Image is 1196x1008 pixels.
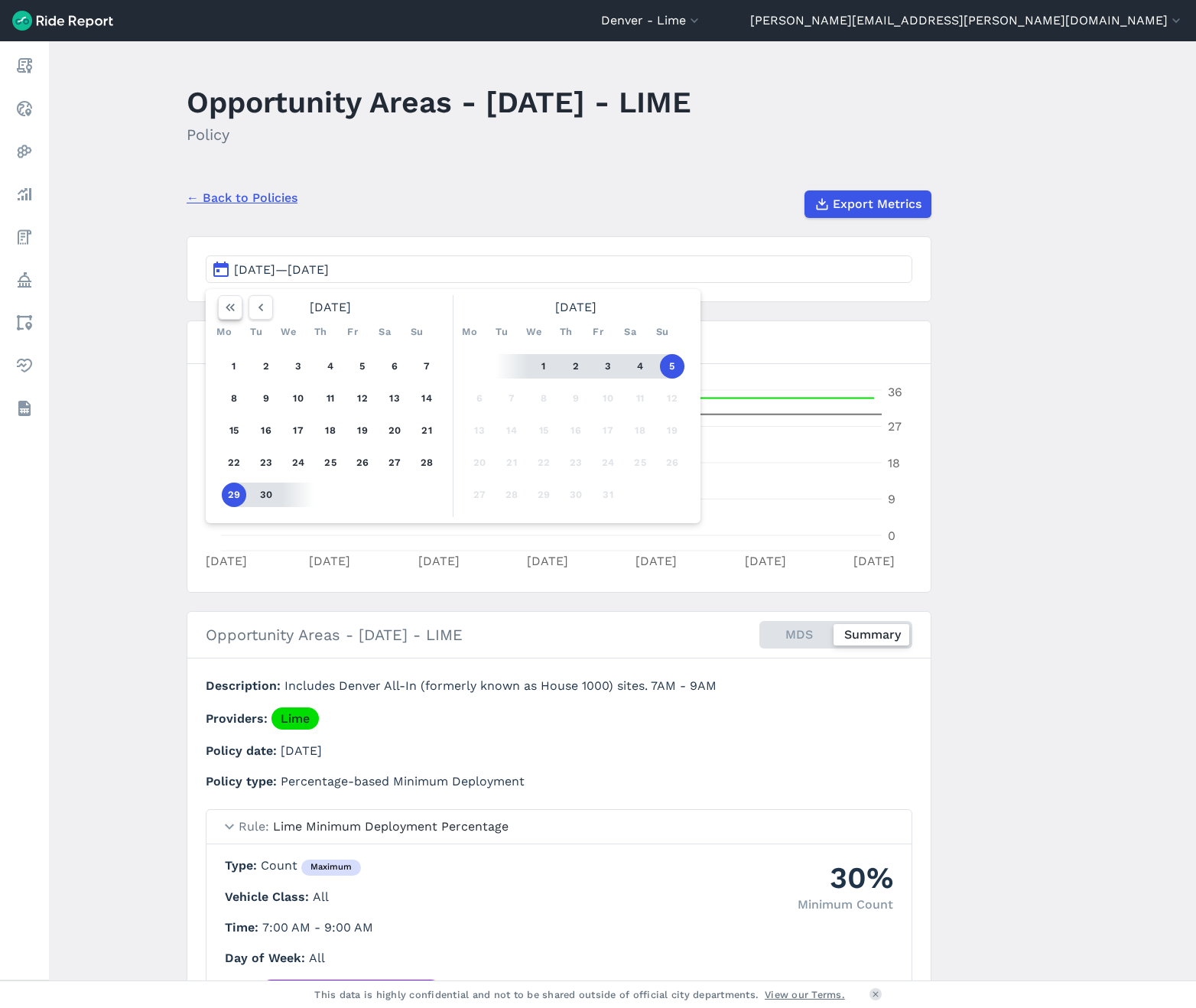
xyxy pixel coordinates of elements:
[596,450,620,475] button: 24
[499,418,524,443] button: 14
[11,138,38,165] a: Heatmaps
[888,528,895,543] tspan: 0
[765,987,845,1002] a: View our Terms.
[350,450,375,475] button: 26
[418,554,460,568] tspan: [DATE]
[564,450,588,475] button: 23
[467,450,492,475] button: 20
[276,320,301,344] div: We
[798,857,893,899] div: 30%
[225,889,313,904] span: Vehicle Class
[888,419,902,434] tspan: 27
[11,223,38,251] a: Fees
[660,418,684,443] button: 19
[254,450,278,475] button: 23
[11,180,38,208] a: Analyze
[414,354,439,379] button: 7
[628,450,652,475] button: 25
[244,320,268,344] div: Tu
[11,95,38,122] a: Realtime
[313,889,329,904] span: All
[260,980,442,1002] a: Opportunity Areas ([DATE])
[222,386,246,411] button: 8
[750,11,1184,30] button: [PERSON_NAME][EMAIL_ADDRESS][PERSON_NAME][DOMAIN_NAME]
[804,190,931,218] button: Export Metrics
[254,418,278,443] button: 16
[318,386,343,411] button: 11
[628,386,652,411] button: 11
[286,386,310,411] button: 10
[888,385,902,399] tspan: 36
[222,483,246,507] button: 29
[309,554,350,568] tspan: [DATE]
[12,11,113,31] img: Ride Report
[286,354,310,379] button: 3
[206,255,912,283] button: [DATE]—[DATE]
[206,678,284,693] span: Description
[206,774,281,789] span: Policy type
[660,354,684,379] button: 5
[271,707,319,730] a: Lime
[382,450,407,475] button: 27
[564,354,588,379] button: 2
[660,386,684,411] button: 12
[286,450,310,475] button: 24
[596,354,620,379] button: 3
[888,456,900,470] tspan: 18
[261,858,361,873] span: Count
[281,774,525,789] span: Percentage-based Minimum Deployment
[467,386,492,411] button: 6
[660,450,684,475] button: 26
[187,321,931,364] h3: Compliance for Opportunity Areas - [DATE] - LIME
[222,450,246,475] button: 22
[281,743,322,758] span: [DATE]
[11,309,38,337] a: Areas
[628,354,652,379] button: 4
[187,123,691,146] h2: Policy
[414,450,439,475] button: 28
[11,52,38,80] a: Report
[833,195,921,213] span: Export Metrics
[531,418,556,443] button: 15
[254,386,278,411] button: 9
[888,492,895,506] tspan: 9
[618,320,642,344] div: Sa
[628,418,652,443] button: 18
[531,450,556,475] button: 22
[382,386,407,411] button: 13
[853,554,895,568] tspan: [DATE]
[564,386,588,411] button: 9
[212,295,449,320] div: [DATE]
[308,320,333,344] div: Th
[350,418,375,443] button: 19
[206,743,281,758] span: Policy date
[309,951,325,965] span: All
[499,450,524,475] button: 21
[414,386,439,411] button: 14
[222,354,246,379] button: 1
[212,320,236,344] div: Mo
[499,483,524,507] button: 28
[554,320,578,344] div: Th
[798,896,893,914] div: Minimum Count
[596,418,620,443] button: 17
[254,483,278,507] button: 30
[234,262,329,277] span: [DATE]—[DATE]
[522,320,546,344] div: We
[222,418,246,443] button: 15
[531,386,556,411] button: 8
[239,819,273,834] span: Rule
[635,554,677,568] tspan: [DATE]
[206,810,912,844] summary: RuleLime Minimum Deployment Percentage
[596,386,620,411] button: 10
[531,354,556,379] button: 1
[340,320,365,344] div: Fr
[527,554,568,568] tspan: [DATE]
[467,483,492,507] button: 27
[262,920,373,935] span: 7:00 AM - 9:00 AM
[382,418,407,443] button: 20
[206,623,463,646] h2: Opportunity Areas - [DATE] - LIME
[225,920,262,935] span: Time
[586,320,610,344] div: Fr
[286,418,310,443] button: 17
